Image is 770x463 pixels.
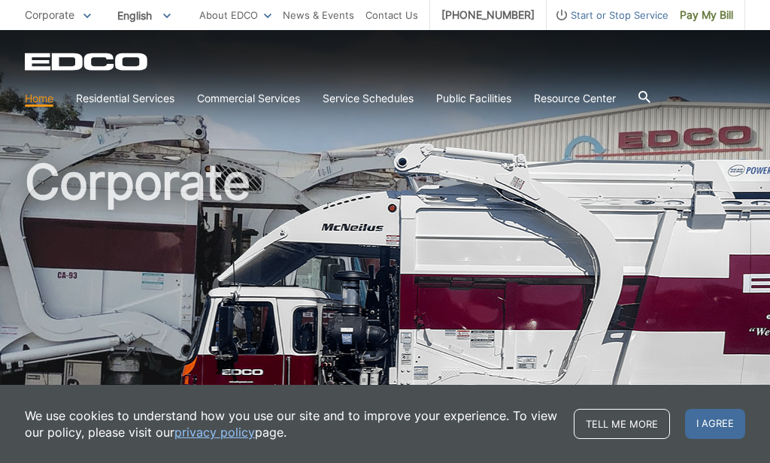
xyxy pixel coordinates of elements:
a: Resource Center [534,90,616,107]
span: Pay My Bill [680,7,733,23]
a: Public Facilities [436,90,511,107]
a: News & Events [283,7,354,23]
a: Contact Us [365,7,418,23]
span: I agree [685,409,745,439]
span: Corporate [25,8,74,21]
a: Tell me more [574,409,670,439]
p: We use cookies to understand how you use our site and to improve your experience. To view our pol... [25,407,559,440]
a: Commercial Services [197,90,300,107]
a: About EDCO [199,7,271,23]
a: Home [25,90,53,107]
span: English [106,3,182,28]
a: EDCD logo. Return to the homepage. [25,53,150,71]
a: privacy policy [174,424,255,440]
a: Service Schedules [323,90,414,107]
a: Residential Services [76,90,174,107]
